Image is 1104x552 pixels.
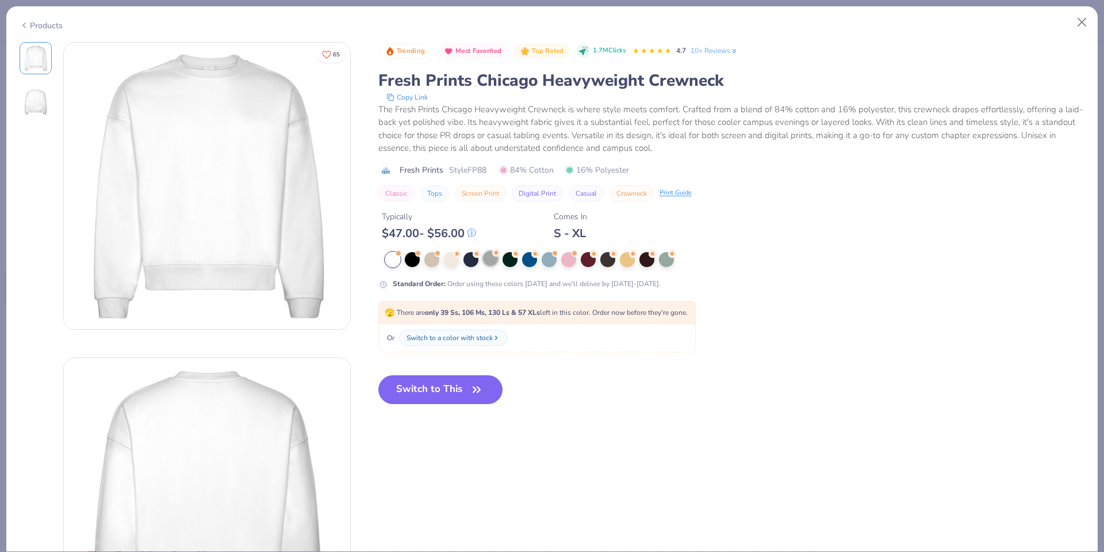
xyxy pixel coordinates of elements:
strong: only 39 Ss, 106 Ms, 130 Ls & 57 XLs [425,308,540,317]
span: Style FP88 [449,164,486,176]
button: Close [1071,12,1093,33]
button: Like [317,46,345,63]
span: Fresh Prints [400,164,443,176]
button: Crewneck [609,185,654,201]
a: 10+ Reviews [691,45,738,56]
div: 4.7 Stars [632,42,672,60]
img: Front [64,43,350,329]
button: Tops [420,185,449,201]
img: Front [22,44,49,72]
button: Screen Print [455,185,506,201]
span: 16% Polyester [565,164,629,176]
button: Classic [378,185,415,201]
span: 65 [333,52,340,58]
span: Most Favorited [455,48,501,54]
img: Top Rated sort [520,47,530,56]
button: Badge Button [515,44,570,59]
div: The Fresh Prints Chicago Heavyweight Crewneck is where style meets comfort. Crafted from a blend ... [378,103,1085,155]
div: S - XL [554,226,587,241]
button: Badge Button [438,44,508,59]
button: Switch to a color with stock [399,330,507,346]
div: $ 47.00 - $ 56.00 [382,226,476,241]
span: Trending [397,48,425,54]
span: There are left in this color. Order now before they're gone. [385,308,688,317]
span: 4.7 [676,46,686,55]
button: Digital Print [512,185,563,201]
span: 84% Cotton [499,164,554,176]
button: copy to clipboard [383,92,431,103]
div: Fresh Prints Chicago Heavyweight Crewneck [378,70,1085,92]
span: 1.7M Clicks [593,46,626,56]
img: Back [22,88,49,116]
div: Typically [382,211,476,223]
div: Print Guide [660,188,692,198]
button: Casual [569,185,604,201]
div: Switch to a color with stock [407,333,493,343]
strong: Standard Order : [393,279,446,288]
span: Top Rated [532,48,564,54]
img: Trending sort [385,47,394,56]
span: 🫣 [385,307,394,318]
div: Order using these colors [DATE] and we'll deliver by [DATE]-[DATE]. [393,279,661,289]
div: Products [20,20,63,32]
span: Or [385,333,394,343]
img: Most Favorited sort [444,47,453,56]
div: Comes In [554,211,587,223]
button: Switch to This [378,375,503,404]
button: Badge Button [379,44,431,59]
img: brand logo [378,166,394,175]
